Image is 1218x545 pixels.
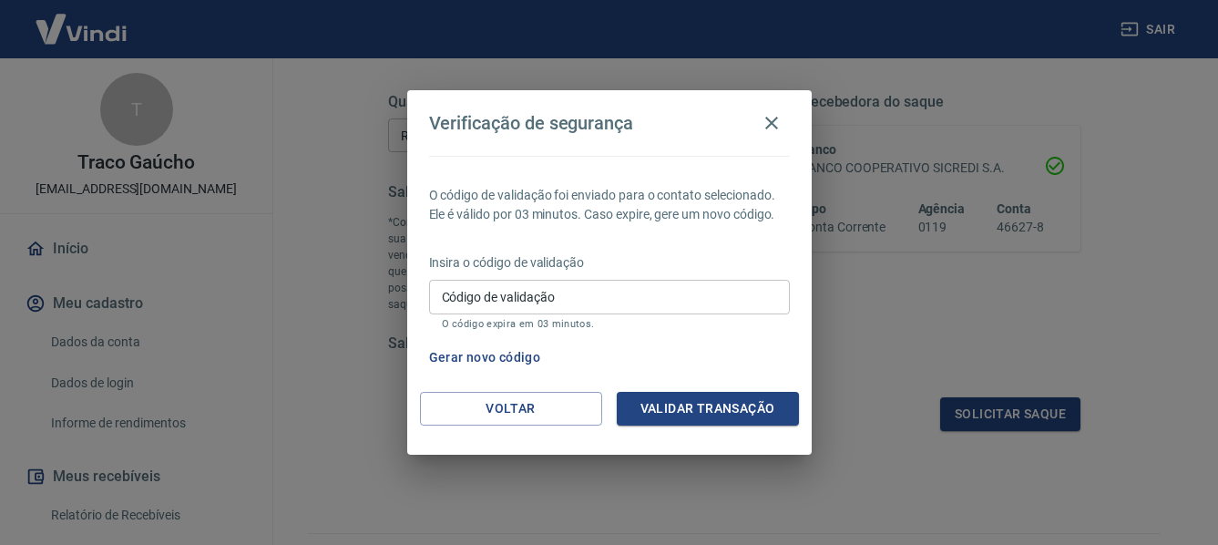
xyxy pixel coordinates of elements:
[429,186,790,224] p: O código de validação foi enviado para o contato selecionado. Ele é válido por 03 minutos. Caso e...
[429,253,790,272] p: Insira o código de validação
[422,341,548,375] button: Gerar novo código
[617,392,799,426] button: Validar transação
[429,112,634,134] h4: Verificação de segurança
[420,392,602,426] button: Voltar
[442,318,777,330] p: O código expira em 03 minutos.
